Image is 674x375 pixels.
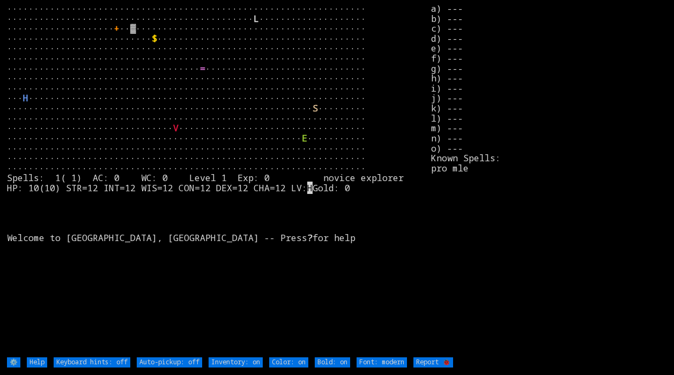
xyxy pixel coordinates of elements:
font: H [23,92,28,104]
font: + [114,22,120,34]
input: ⚙️ [7,357,20,367]
input: Inventory: on [209,357,263,367]
input: Bold: on [315,357,350,367]
input: Keyboard hints: off [54,357,130,367]
font: V [173,122,179,134]
input: Color: on [269,357,308,367]
font: = [200,62,205,74]
input: Font: modern [357,357,407,367]
stats: a) --- b) --- c) --- d) --- e) --- f) --- g) --- h) --- i) --- j) --- k) --- l) --- m) --- n) ---... [431,4,667,356]
b: ? [307,231,313,244]
font: $ [152,32,157,44]
mark: H [307,182,313,194]
input: Auto-pickup: off [137,357,202,367]
larn: ··································································· ·····························... [7,4,432,356]
font: L [254,12,259,25]
font: E [302,132,307,144]
input: Help [27,357,47,367]
input: Report 🐞 [413,357,453,367]
font: S [313,102,318,114]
